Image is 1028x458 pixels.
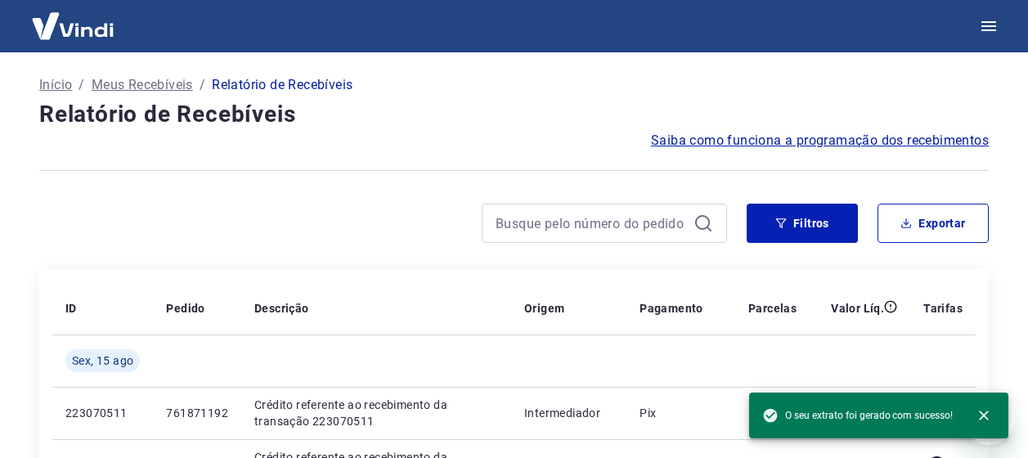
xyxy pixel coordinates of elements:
[831,300,884,317] p: Valor Líq.
[20,1,126,51] img: Vindi
[254,300,309,317] p: Descrição
[65,405,140,421] p: 223070511
[762,407,953,424] span: O seu extrato foi gerado com sucesso!
[524,405,613,421] p: Intermediador
[640,300,703,317] p: Pagamento
[79,75,84,95] p: /
[878,204,989,243] button: Exportar
[963,393,1015,445] iframe: Botão para abrir a janela de mensagens
[212,75,352,95] p: Relatório de Recebíveis
[72,352,133,369] span: Sex, 15 ago
[200,75,205,95] p: /
[39,75,72,95] a: Início
[65,300,77,317] p: ID
[166,300,204,317] p: Pedido
[748,300,797,317] p: Parcelas
[524,300,564,317] p: Origem
[254,397,498,429] p: Crédito referente ao recebimento da transação 223070511
[748,405,797,421] p: 1/1
[747,204,858,243] button: Filtros
[166,405,228,421] p: 761871192
[92,75,193,95] a: Meus Recebíveis
[640,405,722,421] p: Pix
[496,211,687,236] input: Busque pelo número do pedido
[651,131,989,150] a: Saiba como funciona a programação dos recebimentos
[39,98,989,131] h4: Relatório de Recebíveis
[923,300,963,317] p: Tarifas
